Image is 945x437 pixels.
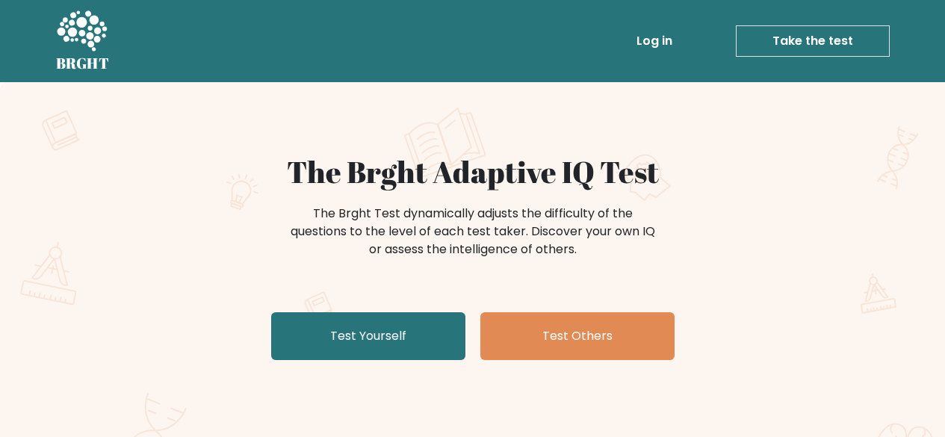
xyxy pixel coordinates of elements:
a: BRGHT [56,6,110,76]
h5: BRGHT [56,55,110,72]
a: Log in [630,26,678,56]
div: The Brght Test dynamically adjusts the difficulty of the questions to the level of each test take... [286,205,660,258]
a: Test Others [480,312,675,360]
h1: The Brght Adaptive IQ Test [108,154,837,190]
a: Test Yourself [271,312,465,360]
a: Take the test [736,25,890,57]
